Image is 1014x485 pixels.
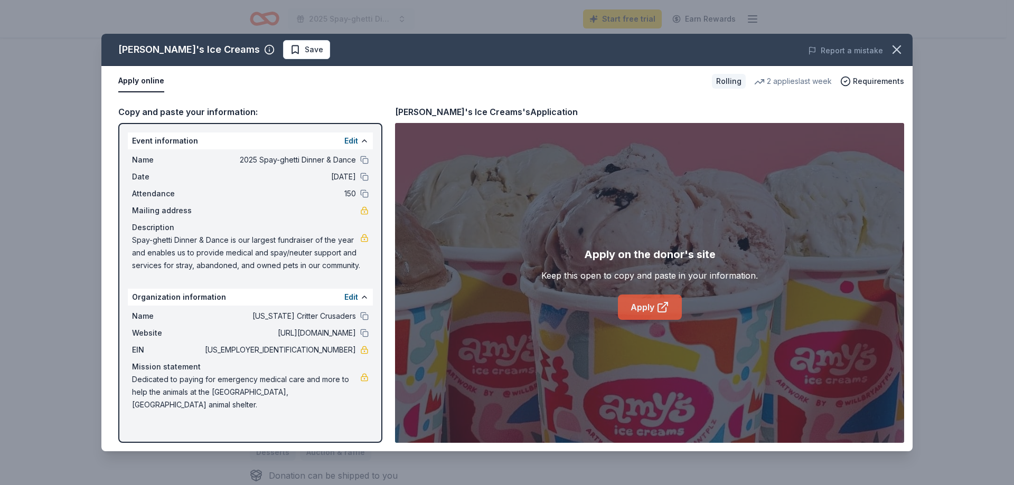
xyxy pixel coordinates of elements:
span: Name [132,154,203,166]
span: EIN [132,344,203,356]
span: Mailing address [132,204,203,217]
span: [US_STATE] Critter Crusaders [203,310,356,322]
div: Rolling [712,74,746,89]
button: Report a mistake [808,44,883,57]
button: Apply online [118,70,164,92]
div: [PERSON_NAME]'s Ice Creams [118,41,260,58]
button: Edit [344,291,358,303]
div: 2 applies last week [754,75,832,88]
div: Organization information [128,289,373,306]
button: Requirements [840,75,904,88]
span: [DATE] [203,170,356,183]
span: Save [305,43,323,56]
span: 2025 Spay-ghetti Dinner & Dance [203,154,356,166]
span: 150 [203,187,356,200]
div: Description [132,221,369,234]
a: Apply [618,294,682,320]
span: Requirements [853,75,904,88]
span: Date [132,170,203,183]
span: [US_EMPLOYER_IDENTIFICATION_NUMBER] [203,344,356,356]
span: Attendance [132,187,203,200]
div: Copy and paste your information: [118,105,382,119]
button: Edit [344,135,358,147]
div: Keep this open to copy and paste in your information. [541,269,758,282]
div: Event information [128,132,373,149]
span: Website [132,327,203,339]
span: Dedicated to paying for emergency medical care and more to help the animals at the [GEOGRAPHIC_DA... [132,373,360,411]
span: Spay-ghetti Dinner & Dance is our largest fundraiser of the year and enables us to provide medica... [132,234,360,272]
div: [PERSON_NAME]'s Ice Creams's Application [395,105,578,119]
button: Save [283,40,330,59]
div: Apply on the donor's site [584,246,716,263]
span: [URL][DOMAIN_NAME] [203,327,356,339]
div: Mission statement [132,360,369,373]
span: Name [132,310,203,322]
